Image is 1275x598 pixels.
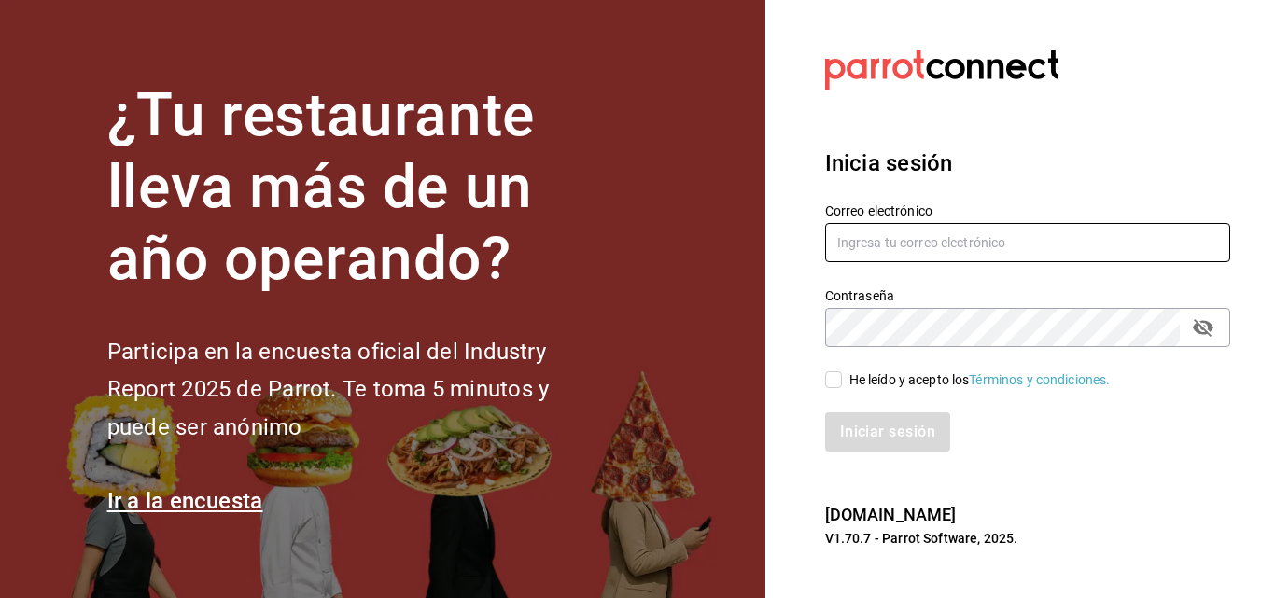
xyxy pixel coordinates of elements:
[1187,312,1219,343] button: passwordField
[825,289,1230,302] label: Contraseña
[969,372,1110,387] a: Términos y condiciones.
[107,333,611,447] h2: Participa en la encuesta oficial del Industry Report 2025 de Parrot. Te toma 5 minutos y puede se...
[825,223,1230,262] input: Ingresa tu correo electrónico
[107,488,263,514] a: Ir a la encuesta
[825,529,1230,548] p: V1.70.7 - Parrot Software, 2025.
[107,80,611,295] h1: ¿Tu restaurante lleva más de un año operando?
[849,370,1111,390] div: He leído y acepto los
[825,146,1230,180] h3: Inicia sesión
[825,505,957,524] a: [DOMAIN_NAME]
[825,204,1230,217] label: Correo electrónico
